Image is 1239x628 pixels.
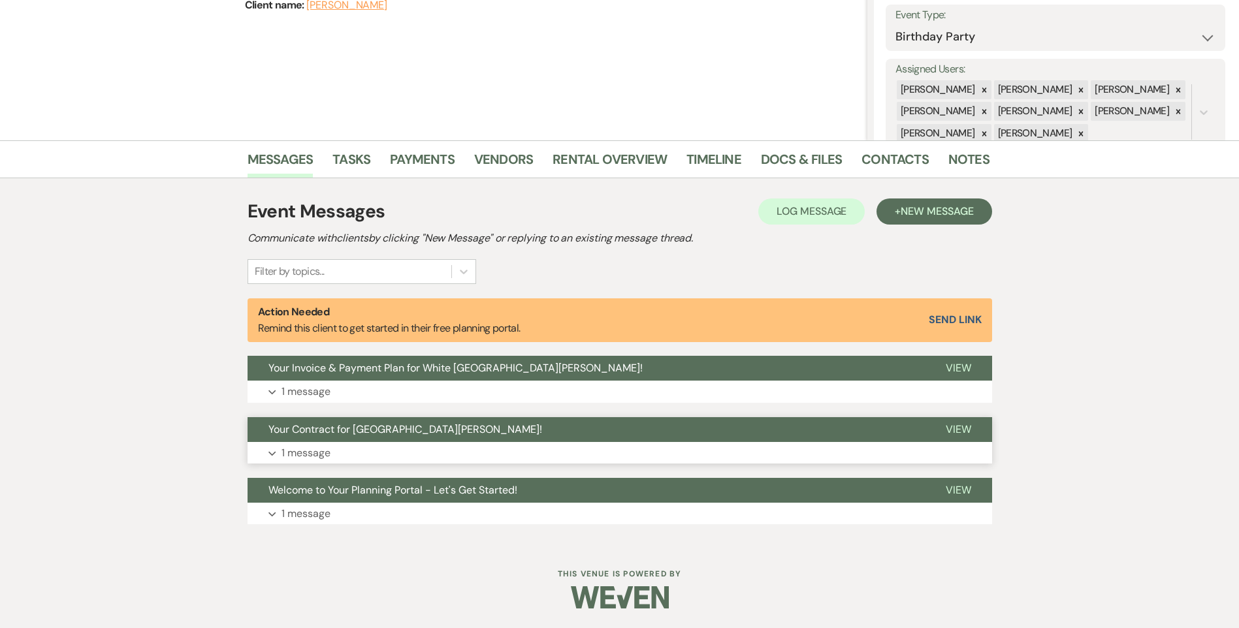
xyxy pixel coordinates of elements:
[686,149,741,178] a: Timeline
[553,149,667,178] a: Rental Overview
[897,102,977,121] div: [PERSON_NAME]
[925,356,992,381] button: View
[946,361,971,375] span: View
[255,264,325,279] div: Filter by topics...
[268,483,517,497] span: Welcome to Your Planning Portal - Let's Get Started!
[571,574,669,620] img: Weven Logo
[929,315,981,325] button: Send Link
[258,305,330,319] strong: Action Needed
[1091,102,1171,121] div: [PERSON_NAME]
[282,445,330,462] p: 1 message
[994,80,1074,99] div: [PERSON_NAME]
[925,478,992,503] button: View
[248,149,314,178] a: Messages
[777,204,846,218] span: Log Message
[248,417,925,442] button: Your Contract for [GEOGRAPHIC_DATA][PERSON_NAME]!
[994,124,1074,143] div: [PERSON_NAME]
[248,230,992,246] h2: Communicate with clients by clicking "New Message" or replying to an existing message thread.
[248,442,992,464] button: 1 message
[994,102,1074,121] div: [PERSON_NAME]
[268,361,643,375] span: Your Invoice & Payment Plan for White [GEOGRAPHIC_DATA][PERSON_NAME]!
[895,6,1215,25] label: Event Type:
[925,417,992,442] button: View
[1091,80,1171,99] div: [PERSON_NAME]
[248,381,992,403] button: 1 message
[897,80,977,99] div: [PERSON_NAME]
[248,356,925,381] button: Your Invoice & Payment Plan for White [GEOGRAPHIC_DATA][PERSON_NAME]!
[761,149,842,178] a: Docs & Files
[390,149,455,178] a: Payments
[877,198,991,225] button: +New Message
[758,198,865,225] button: Log Message
[282,505,330,522] p: 1 message
[946,483,971,497] span: View
[901,204,973,218] span: New Message
[282,383,330,400] p: 1 message
[861,149,929,178] a: Contacts
[895,60,1215,79] label: Assigned Users:
[946,422,971,436] span: View
[248,198,385,225] h1: Event Messages
[474,149,533,178] a: Vendors
[248,503,992,525] button: 1 message
[948,149,990,178] a: Notes
[248,478,925,503] button: Welcome to Your Planning Portal - Let's Get Started!
[332,149,370,178] a: Tasks
[268,422,542,436] span: Your Contract for [GEOGRAPHIC_DATA][PERSON_NAME]!
[897,124,977,143] div: [PERSON_NAME]
[258,304,521,337] p: Remind this client to get started in their free planning portal.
